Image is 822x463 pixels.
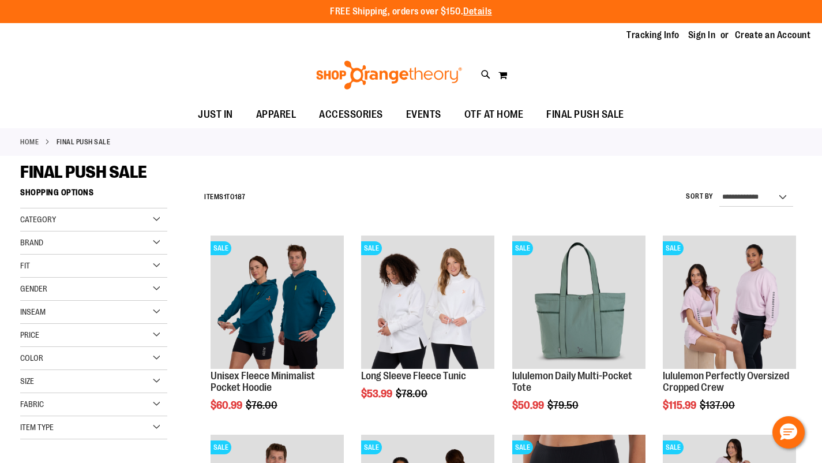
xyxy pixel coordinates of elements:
[663,440,684,454] span: SALE
[186,102,245,128] a: JUST IN
[361,236,494,369] img: Product image for Fleece Long Sleeve
[20,284,47,293] span: Gender
[512,236,645,369] img: lululemon Daily Multi-Pocket Tote
[512,399,546,411] span: $50.99
[224,193,227,201] span: 1
[198,102,233,128] span: JUST IN
[307,102,395,128] a: ACCESSORIES
[506,230,651,440] div: product
[57,137,111,147] strong: FINAL PUSH SALE
[314,61,464,89] img: Shop Orangetheory
[512,236,645,371] a: lululemon Daily Multi-Pocket ToteSALE
[20,162,147,182] span: FINAL PUSH SALE
[361,236,494,371] a: Product image for Fleece Long SleeveSALE
[20,238,43,247] span: Brand
[211,370,315,393] a: Unisex Fleece Minimalist Pocket Hoodie
[319,102,383,128] span: ACCESSORIES
[512,370,632,393] a: lululemon Daily Multi-Pocket Tote
[361,440,382,454] span: SALE
[256,102,296,128] span: APPAREL
[246,399,279,411] span: $76.00
[512,241,533,255] span: SALE
[20,307,46,316] span: Inseam
[735,29,811,42] a: Create an Account
[395,102,453,128] a: EVENTS
[361,370,466,382] a: Long Sleeve Fleece Tunic
[211,399,244,411] span: $60.99
[700,399,737,411] span: $137.00
[453,102,535,128] a: OTF AT HOME
[688,29,716,42] a: Sign In
[355,230,500,429] div: product
[211,241,231,255] span: SALE
[20,330,39,339] span: Price
[663,241,684,255] span: SALE
[626,29,680,42] a: Tracking Info
[205,230,350,440] div: product
[20,137,39,147] a: Home
[20,182,167,208] strong: Shopping Options
[657,230,802,440] div: product
[686,192,714,201] label: Sort By
[211,236,344,369] img: Unisex Fleece Minimalist Pocket Hoodie
[211,236,344,371] a: Unisex Fleece Minimalist Pocket HoodieSALE
[406,102,441,128] span: EVENTS
[663,370,789,393] a: lululemon Perfectly Oversized Cropped Crew
[546,102,624,128] span: FINAL PUSH SALE
[330,5,492,18] p: FREE Shipping, orders over $150.
[396,388,429,399] span: $78.00
[20,423,54,432] span: Item Type
[512,440,533,454] span: SALE
[663,236,796,371] a: lululemon Perfectly Oversized Cropped CrewSALE
[204,188,246,206] h2: Items to
[772,416,805,449] button: Hello, have a question? Let’s chat.
[20,215,56,224] span: Category
[361,388,394,399] span: $53.99
[235,193,246,201] span: 187
[663,236,796,369] img: lululemon Perfectly Oversized Cropped Crew
[211,440,231,454] span: SALE
[361,241,382,255] span: SALE
[663,399,698,411] span: $115.99
[20,261,30,270] span: Fit
[245,102,308,128] a: APPAREL
[464,102,524,128] span: OTF AT HOME
[547,399,580,411] span: $79.50
[20,376,34,386] span: Size
[463,6,492,17] a: Details
[20,353,43,363] span: Color
[20,399,44,409] span: Fabric
[535,102,636,128] a: FINAL PUSH SALE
